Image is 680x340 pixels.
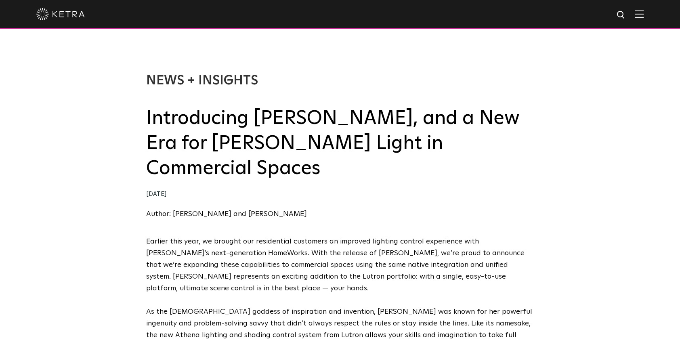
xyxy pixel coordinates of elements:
h2: Introducing [PERSON_NAME], and a New Era for [PERSON_NAME] Light in Commercial Spaces [146,106,534,181]
a: News + Insights [146,74,258,87]
p: Earlier this year, we brought our residential customers an improved lighting control experience w... [146,236,534,294]
div: [DATE] [146,189,534,200]
img: search icon [616,10,626,20]
img: ketra-logo-2019-white [36,8,85,20]
a: Author: [PERSON_NAME] and [PERSON_NAME] [146,210,307,218]
img: Hamburger%20Nav.svg [635,10,644,18]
